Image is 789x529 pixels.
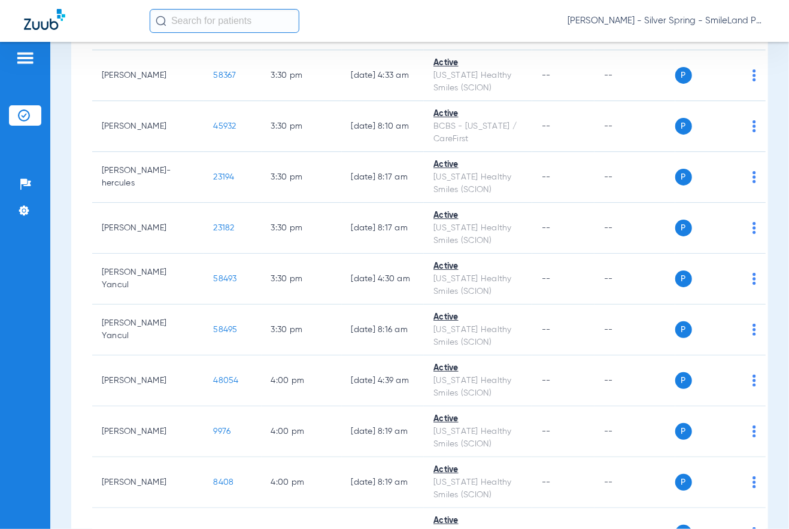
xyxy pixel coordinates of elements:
span: -- [542,427,551,436]
span: 23182 [214,224,235,232]
div: Active [433,108,523,120]
td: [PERSON_NAME] Yancul [92,305,204,355]
td: [PERSON_NAME] [92,457,204,508]
div: Active [433,515,523,527]
span: P [675,220,692,236]
span: [PERSON_NAME] - Silver Spring - SmileLand PD [568,15,765,27]
span: P [675,67,692,84]
img: group-dot-blue.svg [752,222,756,234]
td: [DATE] 4:39 AM [342,355,424,406]
span: P [675,169,692,186]
td: -- [594,254,675,305]
td: 3:30 PM [262,254,342,305]
div: Active [433,260,523,273]
div: Active [433,57,523,69]
span: 58493 [214,275,237,283]
div: Active [433,311,523,324]
span: P [675,372,692,389]
td: -- [594,406,675,457]
span: -- [542,224,551,232]
span: 23194 [214,173,235,181]
td: [DATE] 8:17 AM [342,152,424,203]
span: P [675,118,692,135]
td: [DATE] 4:30 AM [342,254,424,305]
div: BCBS - [US_STATE] / CareFirst [433,120,523,145]
span: 45932 [214,122,236,130]
span: 8408 [214,478,234,487]
div: Active [433,159,523,171]
img: group-dot-blue.svg [752,375,756,387]
iframe: Chat Widget [729,472,789,529]
td: -- [594,305,675,355]
td: 4:00 PM [262,406,342,457]
span: P [675,474,692,491]
td: [PERSON_NAME] [92,203,204,254]
td: -- [594,152,675,203]
td: 3:30 PM [262,152,342,203]
div: [US_STATE] Healthy Smiles (SCION) [433,476,523,501]
img: group-dot-blue.svg [752,425,756,437]
div: [US_STATE] Healthy Smiles (SCION) [433,375,523,400]
span: -- [542,275,551,283]
td: [DATE] 8:17 AM [342,203,424,254]
img: group-dot-blue.svg [752,324,756,336]
td: 3:30 PM [262,305,342,355]
span: 48054 [214,376,239,385]
td: 4:00 PM [262,355,342,406]
div: Active [433,362,523,375]
div: Active [433,464,523,476]
img: hamburger-icon [16,51,35,65]
td: 3:30 PM [262,203,342,254]
span: P [675,270,692,287]
div: [US_STATE] Healthy Smiles (SCION) [433,324,523,349]
td: -- [594,203,675,254]
span: P [675,423,692,440]
span: -- [542,173,551,181]
img: group-dot-blue.svg [752,273,756,285]
img: Search Icon [156,16,166,26]
img: Zuub Logo [24,9,65,30]
span: 58495 [214,326,238,334]
div: [US_STATE] Healthy Smiles (SCION) [433,273,523,298]
span: 58367 [214,71,236,80]
div: [US_STATE] Healthy Smiles (SCION) [433,425,523,451]
span: -- [542,326,551,334]
div: Active [433,413,523,425]
td: [PERSON_NAME] [92,355,204,406]
td: [PERSON_NAME]-hercules [92,152,204,203]
td: [DATE] 8:16 AM [342,305,424,355]
div: [US_STATE] Healthy Smiles (SCION) [433,171,523,196]
div: [US_STATE] Healthy Smiles (SCION) [433,69,523,95]
div: [US_STATE] Healthy Smiles (SCION) [433,222,523,247]
span: -- [542,122,551,130]
td: [PERSON_NAME] Yancul [92,254,204,305]
img: group-dot-blue.svg [752,171,756,183]
td: -- [594,457,675,508]
div: Active [433,209,523,222]
img: group-dot-blue.svg [752,120,756,132]
td: -- [594,355,675,406]
td: [DATE] 4:33 AM [342,50,424,101]
span: -- [542,71,551,80]
td: [DATE] 8:19 AM [342,457,424,508]
span: P [675,321,692,338]
span: -- [542,478,551,487]
td: [DATE] 8:10 AM [342,101,424,152]
td: -- [594,101,675,152]
span: -- [542,376,551,385]
td: [PERSON_NAME] [92,101,204,152]
td: -- [594,50,675,101]
td: 4:00 PM [262,457,342,508]
input: Search for patients [150,9,299,33]
img: group-dot-blue.svg [752,69,756,81]
td: 3:30 PM [262,50,342,101]
td: [PERSON_NAME] [92,406,204,457]
td: [DATE] 8:19 AM [342,406,424,457]
td: [PERSON_NAME] [92,50,204,101]
td: 3:30 PM [262,101,342,152]
span: 9976 [214,427,231,436]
